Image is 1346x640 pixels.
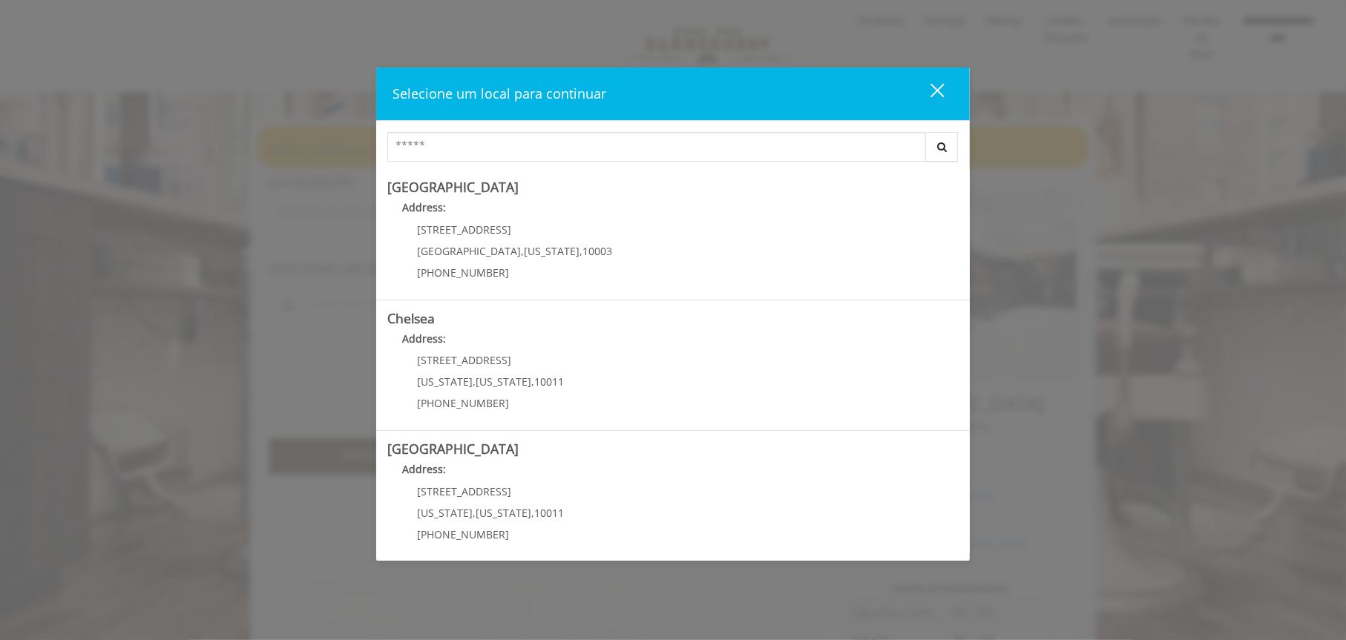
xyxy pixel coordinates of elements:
div: fechar diálogo [913,82,943,105]
span: [PHONE_NUMBER] [417,265,509,280]
input: Centro de Pesquisa [387,132,926,162]
button: fechar diálogo [903,79,953,109]
span: [US_STATE] [476,375,531,389]
span: , [473,375,476,389]
span: [PHONE_NUMBER] [417,396,509,410]
span: [US_STATE] [476,506,531,520]
span: , [531,375,534,389]
span: 10011 [534,375,564,389]
b: Address: [402,331,446,346]
div: Seleção central [387,132,959,169]
span: [STREET_ADDRESS] [417,222,511,237]
span: [GEOGRAPHIC_DATA] [417,244,521,258]
span: , [473,506,476,520]
b: Chelsea [387,309,435,327]
font: Selecione um local para continuar [393,85,606,102]
span: , [580,244,582,258]
b: [GEOGRAPHIC_DATA] [387,440,519,458]
b: [GEOGRAPHIC_DATA] [387,178,519,196]
span: 10011 [534,506,564,520]
i: Botão de pesquisa [933,142,951,152]
span: [PHONE_NUMBER] [417,527,509,541]
span: [STREET_ADDRESS] [417,484,511,498]
span: [STREET_ADDRESS] [417,353,511,367]
span: 10003 [582,244,612,258]
span: [US_STATE] [524,244,580,258]
span: [US_STATE] [417,506,473,520]
b: Address: [402,462,446,476]
span: , [531,506,534,520]
span: [US_STATE] [417,375,473,389]
span: , [521,244,524,258]
b: Address: [402,200,446,214]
